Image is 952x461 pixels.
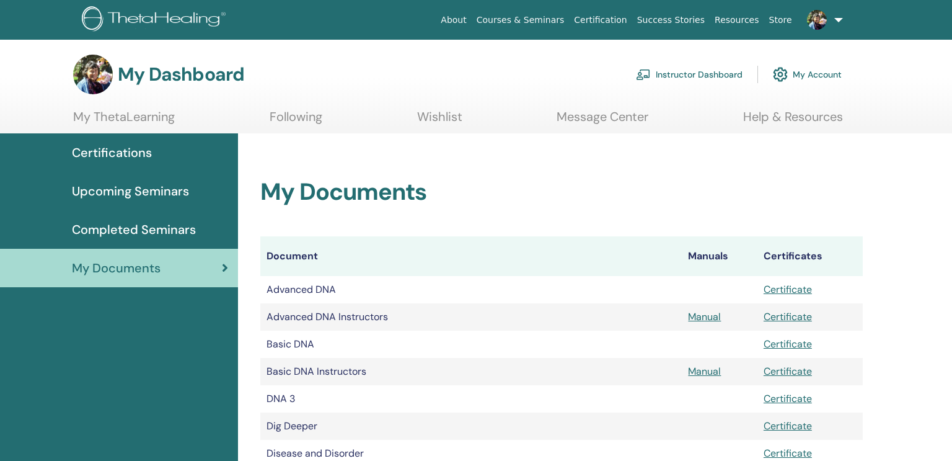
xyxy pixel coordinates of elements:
td: DNA 3 [260,385,682,413]
a: Certificate [764,283,812,296]
a: Manual [688,365,721,378]
a: Store [764,9,797,32]
a: Instructor Dashboard [636,61,743,88]
a: Certificate [764,365,812,378]
a: Certification [569,9,632,32]
a: Message Center [557,109,648,133]
h3: My Dashboard [118,63,244,86]
a: Success Stories [632,9,710,32]
a: Certificate [764,447,812,460]
img: default.jpg [73,55,113,94]
a: Resources [710,9,764,32]
a: Certificate [764,310,812,323]
img: cog.svg [773,64,788,85]
th: Document [260,236,682,276]
img: logo.png [82,6,230,34]
a: Wishlist [417,109,462,133]
a: Manual [688,310,721,323]
a: My Account [773,61,842,88]
span: Certifications [72,143,152,162]
a: Help & Resources [743,109,843,133]
th: Manuals [682,236,757,276]
td: Advanced DNA [260,276,682,303]
span: Completed Seminars [72,220,196,239]
img: chalkboard-teacher.svg [636,69,651,80]
a: Courses & Seminars [472,9,570,32]
a: Certificate [764,419,812,432]
a: Certificate [764,392,812,405]
img: default.jpg [807,10,827,30]
th: Certificates [757,236,863,276]
td: Advanced DNA Instructors [260,303,682,331]
td: Dig Deeper [260,413,682,440]
a: Certificate [764,338,812,351]
td: Basic DNA Instructors [260,358,682,385]
a: My ThetaLearning [73,109,175,133]
h2: My Documents [260,178,863,207]
td: Basic DNA [260,331,682,358]
a: About [436,9,471,32]
a: Following [270,109,322,133]
span: Upcoming Seminars [72,182,189,200]
span: My Documents [72,259,161,277]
